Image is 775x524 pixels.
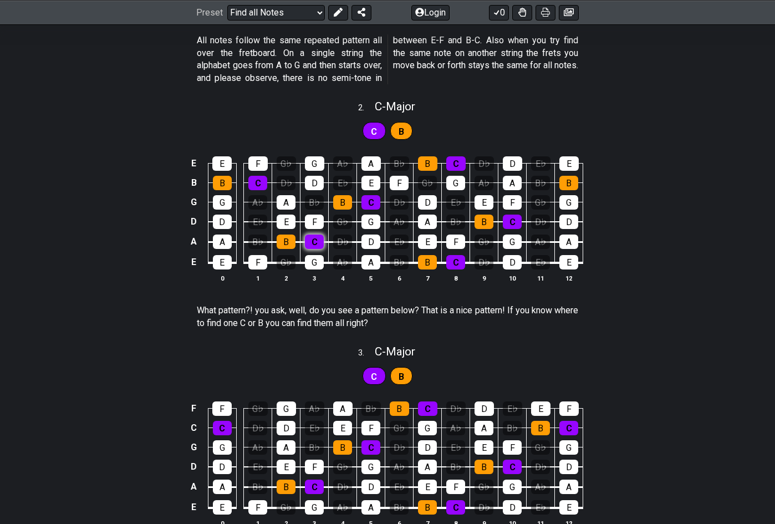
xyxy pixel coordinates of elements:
th: 12 [555,272,583,284]
div: G♭ [418,176,437,190]
div: F [361,421,380,435]
div: A♭ [531,235,550,249]
div: A [333,401,353,416]
div: A♭ [248,440,267,455]
div: B♭ [390,500,409,515]
div: E [559,255,578,269]
div: B♭ [446,215,465,229]
div: G♭ [475,480,493,494]
div: C [361,440,380,455]
button: Toggle Dexterity for all fretkits [512,4,532,20]
div: D [213,215,232,229]
span: C - Major [375,345,415,358]
button: Create image [559,4,579,20]
div: C [559,421,578,435]
div: D♭ [446,401,466,416]
div: E♭ [248,460,267,474]
div: D [475,401,494,416]
div: B [418,156,437,171]
div: E [475,440,493,455]
div: E♭ [531,156,550,171]
div: F [248,255,267,269]
div: D♭ [475,500,493,515]
div: G [559,440,578,455]
div: D [277,421,295,435]
div: B♭ [503,421,522,435]
div: E [418,480,437,494]
div: G [361,460,380,474]
span: First enable full edit mode to edit [399,124,404,140]
div: D♭ [390,195,409,210]
div: A [361,255,380,269]
div: E [212,156,232,171]
div: G♭ [531,195,550,210]
div: D [418,195,437,210]
td: G [187,192,201,212]
td: B [187,173,201,192]
span: 3 . [358,347,375,359]
div: A♭ [333,156,353,171]
div: D♭ [277,176,295,190]
span: First enable full edit mode to edit [399,369,404,385]
div: C [305,235,324,249]
div: F [503,440,522,455]
div: E [559,156,579,171]
span: C - Major [375,100,415,113]
div: B [213,176,232,190]
div: G♭ [277,156,296,171]
div: F [390,176,409,190]
div: G♭ [475,235,493,249]
div: G [418,421,437,435]
div: F [446,480,465,494]
div: E♭ [390,235,409,249]
div: F [503,195,522,210]
div: G♭ [333,460,352,474]
div: F [305,215,324,229]
div: D♭ [333,235,352,249]
td: F [187,399,201,419]
div: G♭ [333,215,352,229]
div: B♭ [248,235,267,249]
div: D♭ [475,156,494,171]
div: B♭ [305,195,324,210]
div: G [503,235,522,249]
div: A [361,500,380,515]
div: G [361,215,380,229]
th: 1 [244,272,272,284]
th: 4 [329,272,357,284]
div: C [503,460,522,474]
div: B♭ [305,440,324,455]
div: B [333,195,352,210]
button: Share Preset [351,4,371,20]
button: Edit Preset [328,4,348,20]
div: D [559,460,578,474]
div: A [213,480,232,494]
div: E♭ [503,401,522,416]
div: A [361,156,381,171]
div: C [446,500,465,515]
div: E [333,421,352,435]
td: A [187,232,201,252]
div: B [390,401,409,416]
td: D [187,457,201,477]
div: D [213,460,232,474]
div: A♭ [305,401,324,416]
div: E♭ [446,195,465,210]
td: D [187,212,201,232]
td: E [187,154,201,174]
span: Preset [196,7,223,18]
div: E [475,195,493,210]
button: 0 [489,4,509,20]
th: 6 [385,272,414,284]
td: A [187,477,201,497]
div: G♭ [248,401,268,416]
div: B [333,440,352,455]
td: G [187,437,201,457]
div: B [277,480,295,494]
div: C [213,421,232,435]
th: 11 [527,272,555,284]
div: D [503,255,522,269]
th: 9 [470,272,498,284]
div: F [248,500,267,515]
button: Login [411,4,450,20]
